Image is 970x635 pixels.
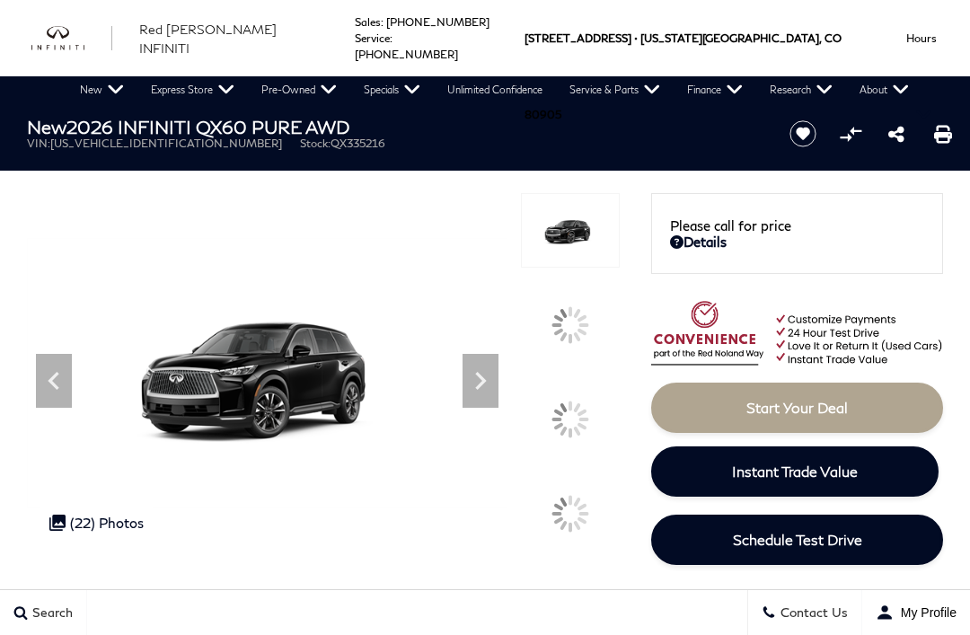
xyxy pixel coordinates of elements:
button: Compare vehicle [837,120,864,147]
span: Start Your Deal [746,399,848,416]
a: Instant Trade Value [651,446,939,497]
span: Red [PERSON_NAME] INFINITI [139,22,277,56]
span: Schedule Test Drive [733,531,862,548]
a: Service & Parts [556,76,674,103]
span: VIN: [27,137,50,150]
a: New [66,76,137,103]
span: My Profile [894,605,957,620]
button: user-profile-menu [862,590,970,635]
a: Unlimited Confidence [434,76,556,103]
a: Specials [350,76,434,103]
h1: 2026 INFINITI QX60 PURE AWD [27,117,763,137]
img: INFINITI [31,26,112,50]
a: Red [PERSON_NAME] INFINITI [139,20,328,57]
span: Service [355,31,390,45]
span: Stock: [300,137,331,150]
strong: New [27,116,66,137]
span: Search [28,605,73,621]
span: 80905 [525,76,561,153]
span: Instant Trade Value [732,463,858,480]
a: [STREET_ADDRESS] • [US_STATE][GEOGRAPHIC_DATA], CO 80905 [525,31,842,121]
img: New 2026 BLACK OBSIDIAN INFINITI PURE AWD image 1 [521,193,620,268]
a: Finance [674,76,756,103]
a: About [846,76,922,103]
span: Contact Us [776,605,848,621]
div: (22) Photos [40,506,153,540]
span: Please call for price [670,217,791,234]
span: [US_VEHICLE_IDENTIFICATION_NUMBER] [50,137,282,150]
a: Research [756,76,846,103]
a: Details [670,234,924,250]
span: : [381,15,384,29]
a: Schedule Test Drive [651,515,943,565]
nav: Main Navigation [66,76,922,103]
button: Save vehicle [783,119,823,148]
a: [PHONE_NUMBER] [355,48,458,61]
span: Sales [355,15,381,29]
span: QX335216 [331,137,385,150]
img: New 2026 BLACK OBSIDIAN INFINITI PURE AWD image 1 [27,193,507,553]
span: : [390,31,392,45]
a: [PHONE_NUMBER] [386,15,489,29]
a: infiniti [31,26,112,50]
a: Pre-Owned [248,76,350,103]
a: Express Store [137,76,248,103]
a: Start Your Deal [651,383,943,433]
a: Share this New 2026 INFINITI QX60 PURE AWD [888,123,904,145]
a: Print this New 2026 INFINITI QX60 PURE AWD [934,123,952,145]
